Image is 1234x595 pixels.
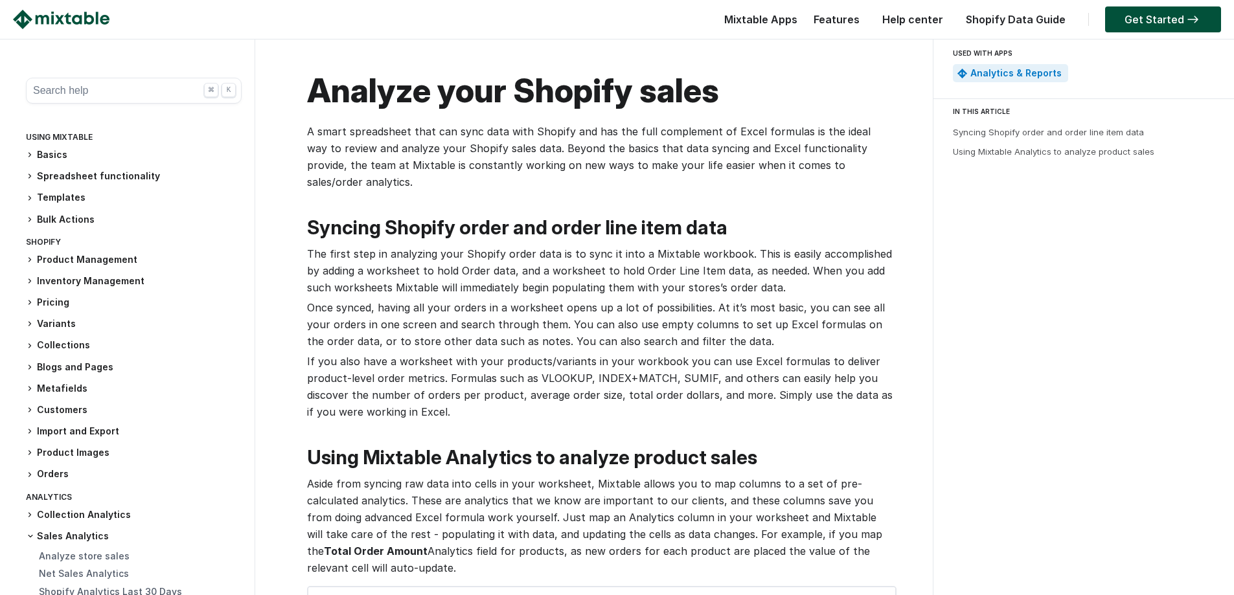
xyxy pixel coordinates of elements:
h3: Sales Analytics [26,530,242,543]
a: Analytics & Reports [970,67,1062,78]
h3: Import and Export [26,425,242,438]
h3: Templates [26,191,242,205]
a: Analyze store sales [39,550,130,561]
img: arrow-right.svg [1184,16,1202,23]
div: Using Mixtable [26,129,242,148]
h3: Collections [26,339,242,352]
h1: Analyze your Shopify sales [307,71,894,110]
a: Help center [876,13,950,26]
h3: Basics [26,148,242,162]
h3: Orders [26,467,242,481]
a: Net Sales Analytics [39,568,129,579]
div: ⌘ [204,83,218,97]
strong: Total Order Amount [324,544,428,557]
h3: Bulk Actions [26,213,242,227]
h3: Collection Analytics [26,508,242,522]
div: K [222,83,236,97]
p: Once synced, having all your orders in a worksheet opens up a lot of possibilities. At it’s most ... [307,299,894,350]
p: If you also have a worksheet with your products/variants in your workbook you can use Excel formu... [307,353,894,420]
h2: Using Mixtable Analytics to analyze product sales [307,446,894,469]
h3: Product Images [26,446,242,460]
h3: Product Management [26,253,242,267]
h3: Inventory Management [26,275,242,288]
h3: Variants [26,317,242,331]
p: The first step in analyzing your Shopify order data is to sync it into a Mixtable workbook. This ... [307,245,894,296]
h2: Syncing Shopify order and order line item data [307,216,894,239]
a: Using Mixtable Analytics to analyze product sales [953,146,1154,157]
h3: Spreadsheet functionality [26,170,242,183]
a: Syncing Shopify order and order line item data [953,127,1144,137]
h3: Metafields [26,382,242,396]
div: USED WITH APPS [953,45,1209,61]
a: Features [807,13,866,26]
img: Mixtable logo [13,10,109,29]
div: Shopify [26,234,242,253]
h3: Blogs and Pages [26,361,242,374]
h3: Customers [26,403,242,417]
h3: Pricing [26,296,242,309]
a: Shopify Data Guide [959,13,1072,26]
div: IN THIS ARTICLE [953,106,1222,117]
div: Analytics [26,489,242,508]
p: A smart spreadsheet that can sync data with Shopify and has the full complement of Excel formulas... [307,123,894,190]
a: Get Started [1105,6,1221,32]
img: Mixtable Analytics & Reports App [957,69,967,78]
button: Search help ⌘ K [26,78,242,104]
div: Mixtable Apps [718,10,797,36]
p: Aside from syncing raw data into cells in your worksheet, Mixtable allows you to map columns to a... [307,475,894,576]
